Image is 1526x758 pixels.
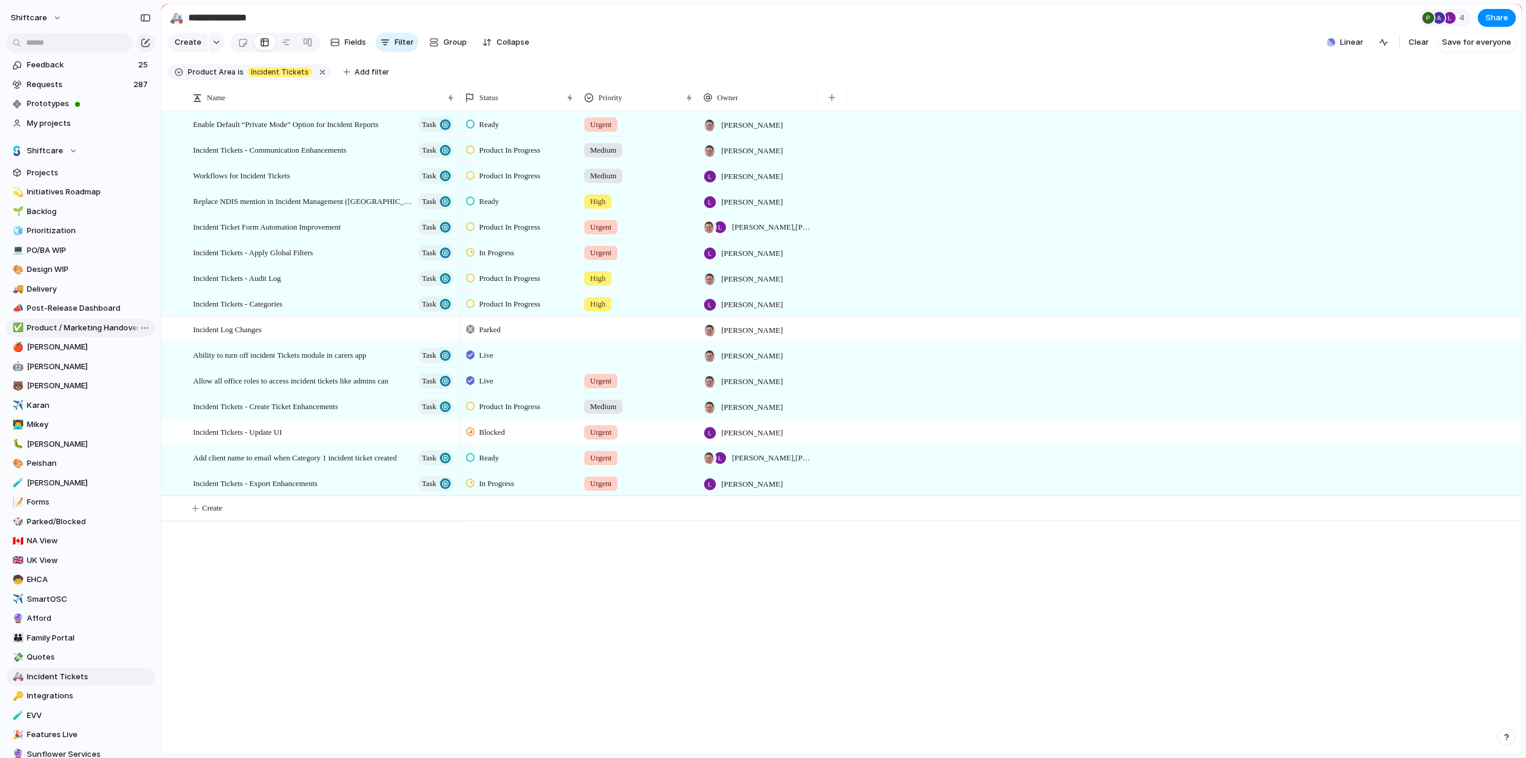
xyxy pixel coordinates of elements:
button: 🎲 [11,516,23,528]
span: EVV [27,710,151,722]
div: ✅Product / Marketing Handover [6,319,155,337]
span: Incident Tickets - Apply Global Filters [193,245,313,259]
span: [PERSON_NAME] [27,380,151,392]
div: 🇨🇦NA View [6,532,155,550]
div: 🐻 [13,379,21,393]
div: 🎨 [13,457,21,471]
span: Urgent [590,119,612,131]
span: Group [443,36,467,48]
a: 🎲Parked/Blocked [6,513,155,531]
div: 📣 [13,302,21,315]
div: 💫 [13,185,21,199]
a: 🔮Afford [6,610,155,627]
span: Blocked [479,426,505,438]
button: Task [418,117,454,132]
span: Feedback [27,59,135,71]
span: Parked [479,324,501,336]
div: 📣Post-Release Dashboard [6,299,155,317]
button: 🎨 [11,457,23,469]
div: 🐛 [13,437,21,451]
a: 📝Forms [6,493,155,511]
span: Quotes [27,651,151,663]
button: 🌱 [11,206,23,218]
span: [PERSON_NAME] [721,376,783,388]
button: ✈️ [11,593,23,605]
div: 🧪EVV [6,707,155,725]
span: Enable Default “Private Mode” Option for Incident Reports [193,117,379,131]
button: 🎉 [11,729,23,741]
div: 🧪 [13,709,21,722]
span: Urgent [590,221,612,233]
div: 📝 [13,496,21,509]
button: Fields [325,33,371,52]
span: [PERSON_NAME] [721,350,783,362]
div: 🇬🇧 [13,553,21,567]
span: Incident Tickets - Create Ticket Enhancements [193,399,338,413]
button: 🎨 [11,264,23,276]
button: 🧪 [11,477,23,489]
span: Replace NDIS mention in Incident Management ([GEOGRAPHIC_DATA]/[GEOGRAPHIC_DATA]/[GEOGRAPHIC_DATA]) [193,194,414,208]
span: [PERSON_NAME] [721,401,783,413]
button: Create [168,33,207,52]
span: Medium [590,401,616,413]
div: 💸Quotes [6,648,155,666]
button: 🔑 [11,690,23,702]
a: 🐻[PERSON_NAME] [6,377,155,395]
button: 🚑 [11,671,23,683]
div: 🐛[PERSON_NAME] [6,435,155,453]
a: 🎨Design WIP [6,261,155,279]
button: Task [418,399,454,414]
button: Share [1478,9,1516,27]
span: Live [479,375,494,387]
span: High [590,196,606,208]
div: 🔑Integrations [6,687,155,705]
span: Incident Log Changes [193,322,262,336]
span: [PERSON_NAME] [27,361,151,373]
a: 🍎[PERSON_NAME] [6,338,155,356]
span: Incident Tickets [251,67,309,78]
span: Product In Progress [479,221,541,233]
a: Prototypes [6,95,155,113]
button: Incident Tickets [245,66,315,79]
div: 🚚 [13,282,21,296]
a: 🎨Peishan [6,454,155,472]
div: 👨‍💻 [13,418,21,432]
span: [PERSON_NAME] [27,341,151,353]
span: Allow all office roles to access incident tickets like admins can [193,373,389,387]
span: 287 [134,79,150,91]
span: EHCA [27,574,151,586]
span: NA View [27,535,151,547]
span: Task [422,450,436,466]
div: 💸 [13,651,21,664]
button: 🔮 [11,612,23,624]
span: [PERSON_NAME] [27,477,151,489]
span: Task [422,245,436,261]
span: Product In Progress [479,401,541,413]
button: 🚑 [167,8,186,27]
a: 🚚Delivery [6,280,155,298]
span: Incident Tickets - Communication Enhancements [193,143,346,156]
span: Incident Ticket Form Automation Improvement [193,219,341,233]
span: Create [175,36,201,48]
button: 🤖 [11,361,23,373]
span: Medium [590,144,616,156]
button: shiftcare [5,8,68,27]
button: ✈️ [11,400,23,412]
button: 🍎 [11,341,23,353]
div: 🌱Backlog [6,203,155,221]
span: Priority [598,92,622,104]
span: [PERSON_NAME] [721,299,783,311]
div: 💻 [13,243,21,257]
a: 🧊Prioritization [6,222,155,240]
span: Ready [479,196,499,208]
button: Task [418,194,454,209]
button: Clear [1404,33,1434,52]
span: [PERSON_NAME] [721,427,783,439]
a: 💫Initiatives Roadmap [6,183,155,201]
a: 🚑Incident Tickets [6,668,155,686]
button: 🐛 [11,438,23,450]
div: ✈️ [13,398,21,412]
div: 🧒EHCA [6,571,155,589]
